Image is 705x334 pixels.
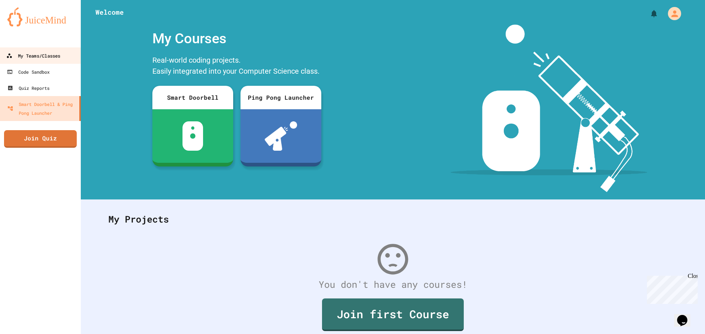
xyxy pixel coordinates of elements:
[644,273,698,304] iframe: chat widget
[7,67,50,76] div: Code Sandbox
[6,51,60,60] div: My Teams/Classes
[451,25,647,192] img: banner-image-my-projects.png
[3,3,51,47] div: Chat with us now!Close
[241,86,321,109] div: Ping Pong Launcher
[674,305,698,327] iframe: chat widget
[149,53,325,80] div: Real-world coding projects. Easily integrated into your Computer Science class.
[322,298,464,331] a: Join first Course
[265,121,297,151] img: ppl-with-ball.png
[101,278,685,291] div: You don't have any courses!
[7,84,50,92] div: Quiz Reports
[7,100,76,117] div: Smart Doorbell & Ping Pong Launcher
[636,7,660,20] div: My Notifications
[182,121,203,151] img: sdb-white.svg
[4,130,77,148] a: Join Quiz
[7,7,73,26] img: logo-orange.svg
[101,205,685,234] div: My Projects
[660,5,683,22] div: My Account
[152,86,233,109] div: Smart Doorbell
[149,25,325,53] div: My Courses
